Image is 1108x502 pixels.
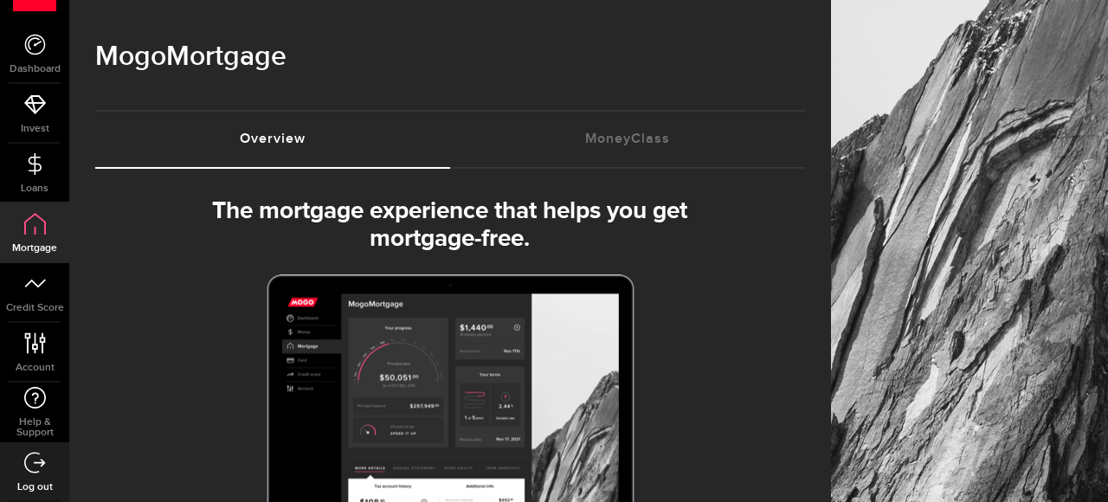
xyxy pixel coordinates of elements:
button: Open LiveChat chat widget [14,7,66,59]
h3: The mortgage experience that helps you get mortgage-free. [154,197,745,253]
span: Mogo [95,40,166,74]
h1: Mortgage [95,35,805,80]
a: Overview [95,112,450,167]
ul: Tabs Navigation [95,110,805,169]
a: MoneyClass [450,112,805,167]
